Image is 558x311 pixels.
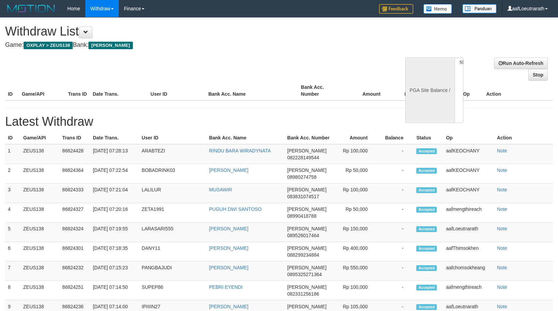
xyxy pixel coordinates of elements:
th: Balance [378,132,414,144]
span: Accepted [416,285,437,290]
span: 08980274758 [287,174,317,180]
span: [PERSON_NAME] [287,206,326,212]
span: Accepted [416,148,437,154]
a: PUGUH DWI SANTOSO [209,206,262,212]
td: Rp 550,000 [336,261,378,281]
td: LALILUR [139,184,206,203]
th: ID [5,132,20,144]
th: User ID [148,81,206,100]
span: [PERSON_NAME] [287,187,326,192]
a: [PERSON_NAME] [209,226,248,231]
th: Bank Acc. Number [298,81,344,100]
span: [PERSON_NAME] [287,226,326,231]
th: ID [5,81,19,100]
a: Note [497,206,507,212]
td: [DATE] 07:14:50 [90,281,139,300]
td: [DATE] 07:15:23 [90,261,139,281]
th: Action [494,132,553,144]
td: - [378,242,414,261]
a: Note [497,245,507,251]
td: ZETA1991 [139,203,206,222]
td: 3 [5,184,20,203]
td: 86824364 [59,164,90,184]
a: Note [497,265,507,270]
td: aafKEOCHANY [443,184,494,203]
th: Bank Acc. Name [206,81,298,100]
td: ZEUS138 [20,261,59,281]
span: Accepted [416,304,437,310]
span: 08990418788 [287,213,317,219]
td: ZEUS138 [20,222,59,242]
img: Button%20Memo.svg [423,4,452,14]
h4: Game: Bank: [5,42,365,49]
td: aafLoeutnarath [443,222,494,242]
td: 4 [5,203,20,222]
th: Date Trans. [90,81,148,100]
td: BOBADRINK03 [139,164,206,184]
td: Rp 100,000 [336,144,378,164]
td: [DATE] 07:28:13 [90,144,139,164]
span: 089526017464 [287,233,319,238]
a: Note [497,187,507,192]
td: aafmengthireach [443,203,494,222]
th: Op [443,132,494,144]
a: Run Auto-Refresh [494,57,548,69]
td: 86824428 [59,144,90,164]
td: 2 [5,164,20,184]
td: ZEUS138 [20,281,59,300]
a: [PERSON_NAME] [209,245,248,251]
td: [DATE] 07:21:04 [90,184,139,203]
span: Accepted [416,226,437,232]
th: Bank Acc. Name [206,132,284,144]
img: MOTION_logo.png [5,3,57,14]
td: [DATE] 07:18:35 [90,242,139,261]
span: [PERSON_NAME] [287,284,326,290]
td: aafmengthireach [443,281,494,300]
th: Trans ID [65,81,90,100]
span: 082331256186 [287,291,319,297]
th: Amount [345,81,391,100]
td: - [378,281,414,300]
th: User ID [139,132,206,144]
a: MUSAWIR [209,187,232,192]
h1: Latest Withdraw [5,115,553,129]
td: [DATE] 07:19:55 [90,222,139,242]
td: Rp 100,000 [336,281,378,300]
td: Rp 400,000 [336,242,378,261]
img: panduan.png [462,4,497,13]
td: SUPEP86 [139,281,206,300]
img: Feedback.jpg [379,4,413,14]
td: [DATE] 07:20:16 [90,203,139,222]
td: 86824232 [59,261,90,281]
a: Stop [528,69,548,81]
td: aafKEOCHANY [443,164,494,184]
th: Game/API [19,81,65,100]
a: Note [497,284,507,290]
h1: Withdraw List [5,25,365,38]
th: Amount [336,132,378,144]
a: Note [497,148,507,153]
span: [PERSON_NAME] [287,148,326,153]
span: 082228149544 [287,155,319,160]
span: [PERSON_NAME] [287,265,326,270]
th: Game/API [20,132,59,144]
td: aafKEOCHANY [443,144,494,164]
td: Rp 50,000 [336,164,378,184]
div: PGA Site Balance / [405,57,455,123]
td: 1 [5,144,20,164]
span: [PERSON_NAME] [287,167,326,173]
span: Accepted [416,246,437,252]
span: Accepted [416,168,437,174]
td: - [378,203,414,222]
th: Status [414,132,443,144]
td: ZEUS138 [20,144,59,164]
span: [PERSON_NAME] [88,42,132,49]
td: - [378,261,414,281]
span: 083831074517 [287,194,319,199]
a: RINDU BARA WIRADYNATA [209,148,271,153]
td: 86824327 [59,203,90,222]
a: [PERSON_NAME] [209,265,248,270]
span: Accepted [416,265,437,271]
td: aafThimsokhen [443,242,494,261]
td: 6 [5,242,20,261]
